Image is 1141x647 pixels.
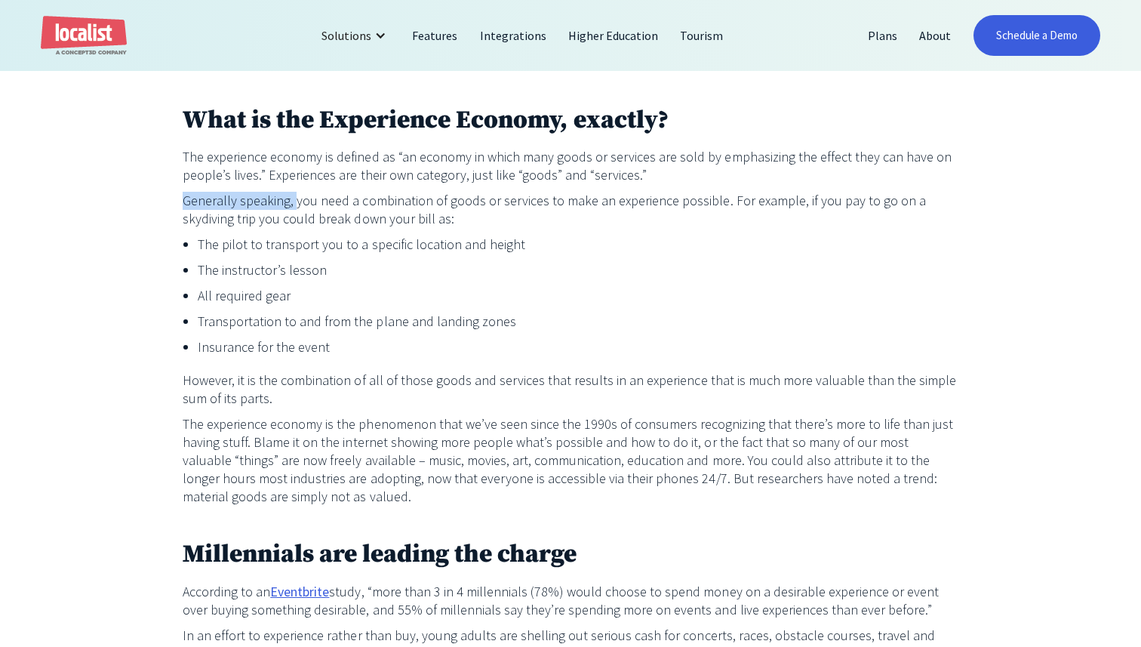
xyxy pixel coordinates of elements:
[183,148,958,184] p: The experience economy is defined as “an economy in which many goods or services are sold by emph...
[270,583,329,601] a: Eventbrite
[198,261,958,279] li: The instructor’s lesson
[669,17,734,54] a: Tourism
[401,17,469,54] a: Features
[183,192,958,228] p: Generally speaking, you need a combination of goods or services to make an experience possible. F...
[198,313,958,331] li: Transportation to and from the plane and landing zones
[183,371,958,408] p: However, it is the combination of all of those goods and services that results in an experience t...
[183,583,958,619] p: According to an study, “more than 3 in 4 millennials (78%) would choose to spend money on a desir...
[857,17,909,54] a: Plans
[909,17,962,54] a: About
[198,338,958,356] li: Insurance for the event
[183,539,958,572] h2: Millennials are leading the charge
[321,26,371,45] div: Solutions
[469,17,558,54] a: Integrations
[198,236,958,254] li: The pilot to transport you to a specific location and height
[183,513,958,531] p: ‍
[310,17,401,54] div: Solutions
[183,415,958,506] p: The experience economy is the phenomenon that we’ve seen since the 1990s of consumers recognizing...
[183,105,958,137] h2: What is the Experience Economy, exactly?
[183,79,958,97] p: ‍
[558,17,669,54] a: Higher Education
[41,16,127,56] a: home
[198,287,958,305] li: All required gear
[973,15,1100,56] a: Schedule a Demo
